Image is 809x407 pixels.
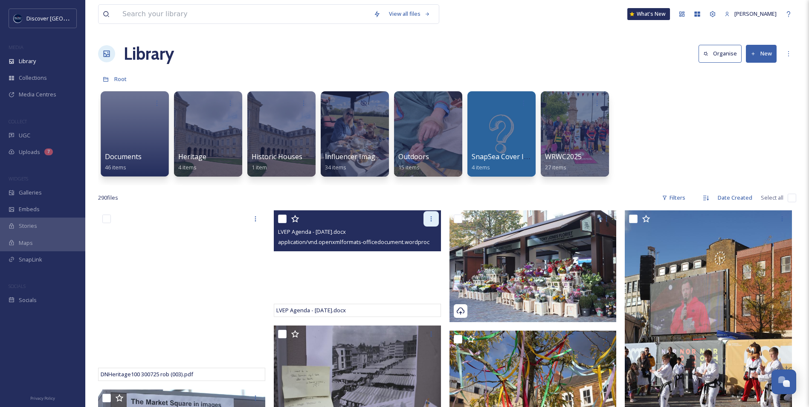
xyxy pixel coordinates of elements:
span: Root [114,75,127,83]
span: Documents [105,152,142,161]
a: SnapSea Cover Icons4 items [472,153,539,171]
span: DNHeritage100 300725 rob (003).pdf [101,370,193,378]
a: Library [124,41,174,67]
span: Media Centres [19,90,56,99]
span: Maps [19,239,33,247]
a: WRWC202527 items [545,153,582,171]
span: Discover [GEOGRAPHIC_DATA] [26,14,104,22]
button: Open Chat [771,369,796,394]
a: Historic Houses1 item [252,153,302,171]
a: Organise [699,45,746,62]
span: 4 items [472,163,490,171]
span: Uploads [19,148,40,156]
span: Influencer Images and Videos [325,152,419,161]
span: Socials [19,296,37,304]
span: MEDIA [9,44,23,50]
span: Privacy Policy [30,395,55,401]
span: SnapLink [19,256,42,264]
span: 1 item [252,163,267,171]
div: Filters [658,189,690,206]
button: Organise [699,45,742,62]
span: UGC [19,131,30,140]
span: 15 items [398,163,420,171]
span: 4 items [178,163,197,171]
span: 290 file s [98,194,118,202]
span: COLLECT [9,118,27,125]
span: Stories [19,222,37,230]
span: WRWC2025 [545,152,582,161]
span: LVEP Agenda - [DATE].docx [278,228,346,235]
span: [PERSON_NAME] [734,10,777,17]
span: Outdoors [398,152,429,161]
span: Select all [761,194,783,202]
div: Date Created [713,189,757,206]
div: 7 [44,148,53,155]
a: View all files [385,6,435,22]
a: Privacy Policy [30,392,55,403]
a: Heritage4 items [178,153,206,171]
a: Root [114,74,127,84]
span: 27 items [545,163,566,171]
span: WIDGETS [9,175,28,182]
span: SOCIALS [9,283,26,289]
img: Northampton Market Square Opening Oct 2024 (24).jpg [449,210,617,322]
span: Historic Houses [252,152,302,161]
a: Documents46 items [105,153,142,171]
a: What's New [627,8,670,20]
span: application/vnd.openxmlformats-officedocument.wordprocessingml.document | 127.39 kB | 0 x 0 [278,238,519,246]
span: Library [19,57,36,65]
span: Heritage [178,152,206,161]
span: 34 items [325,163,346,171]
a: [PERSON_NAME] [720,6,781,22]
input: Search your library [118,5,369,23]
a: Influencer Images and Videos34 items [325,153,419,171]
span: Embeds [19,205,40,213]
span: 46 items [105,163,126,171]
iframe: msdoc-iframe [274,210,441,317]
span: Galleries [19,189,42,197]
img: Untitled%20design%20%282%29.png [14,14,22,23]
span: SnapSea Cover Icons [472,152,539,161]
span: LVEP Agenda - [DATE].docx [276,306,346,314]
button: New [746,45,777,62]
span: Collections [19,74,47,82]
a: Outdoors15 items [398,153,429,171]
